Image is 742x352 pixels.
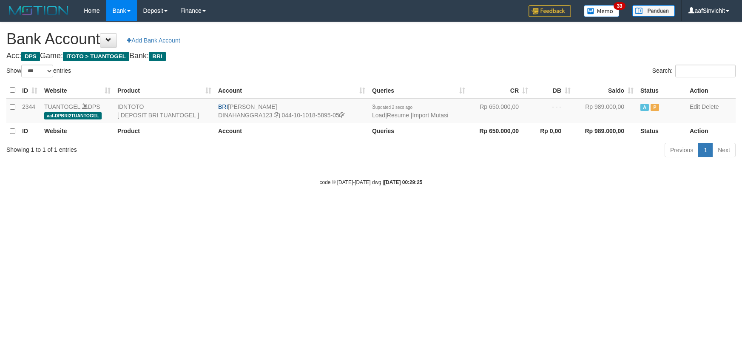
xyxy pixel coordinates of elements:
[215,82,369,99] th: Account: activate to sort column ascending
[215,123,369,139] th: Account
[412,112,448,119] a: Import Mutasi
[41,82,114,99] th: Website: activate to sort column ascending
[6,52,736,60] h4: Acc: Game: Bank:
[375,105,412,110] span: updated 2 secs ago
[44,112,102,119] span: aaf-DPBRI2TUANTOGEL
[702,103,719,110] a: Delete
[651,104,659,111] span: Paused
[218,112,273,119] a: DINAHANGGRA123
[6,31,736,48] h1: Bank Account
[532,82,574,99] th: DB: activate to sort column ascending
[574,82,637,99] th: Saldo: activate to sort column ascending
[686,123,736,139] th: Action
[469,99,532,123] td: Rp 650.000,00
[19,99,41,123] td: 2344
[584,5,620,17] img: Button%20Memo.svg
[532,123,574,139] th: Rp 0,00
[114,123,215,139] th: Product
[19,123,41,139] th: ID
[149,52,165,61] span: BRI
[6,65,71,77] label: Show entries
[19,82,41,99] th: ID: activate to sort column ascending
[614,2,625,10] span: 33
[114,82,215,99] th: Product: activate to sort column ascending
[532,99,574,123] td: - - -
[469,82,532,99] th: CR: activate to sort column ascending
[369,82,469,99] th: Queries: activate to sort column ascending
[640,104,649,111] span: Active
[21,52,40,61] span: DPS
[637,82,686,99] th: Status
[215,99,369,123] td: [PERSON_NAME] 044-10-1018-5895-05
[6,142,303,154] div: Showing 1 to 1 of 1 entries
[41,99,114,123] td: DPS
[121,33,185,48] a: Add Bank Account
[21,65,53,77] select: Showentries
[675,65,736,77] input: Search:
[218,103,228,110] span: BRI
[574,99,637,123] td: Rp 989.000,00
[632,5,675,17] img: panduan.png
[665,143,699,157] a: Previous
[637,123,686,139] th: Status
[574,123,637,139] th: Rp 989.000,00
[690,103,700,110] a: Edit
[372,103,412,110] span: 3
[372,103,448,119] span: | |
[369,123,469,139] th: Queries
[712,143,736,157] a: Next
[320,179,423,185] small: code © [DATE]-[DATE] dwg |
[274,112,280,119] a: Copy DINAHANGGRA123 to clipboard
[6,4,71,17] img: MOTION_logo.png
[652,65,736,77] label: Search:
[41,123,114,139] th: Website
[686,82,736,99] th: Action
[698,143,713,157] a: 1
[372,112,385,119] a: Load
[469,123,532,139] th: Rp 650.000,00
[387,112,409,119] a: Resume
[114,99,215,123] td: IDNTOTO [ DEPOSIT BRI TUANTOGEL ]
[384,179,422,185] strong: [DATE] 00:29:25
[44,103,80,110] a: TUANTOGEL
[63,52,129,61] span: ITOTO > TUANTOGEL
[529,5,571,17] img: Feedback.jpg
[339,112,345,119] a: Copy 044101018589505 to clipboard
